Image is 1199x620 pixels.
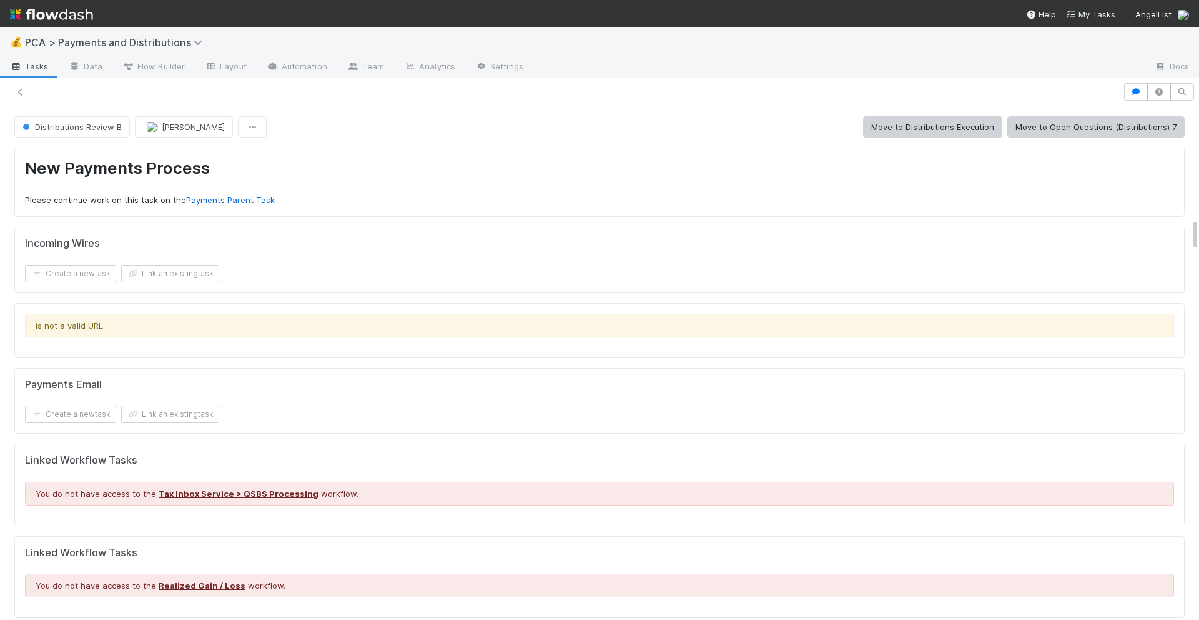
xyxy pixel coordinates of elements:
a: Tax Inbox Service > QSBS Processing [159,489,318,499]
h1: New Payments Process [25,158,1174,184]
div: You do not have access to the workflow. [25,482,1174,506]
h5: Linked Workflow Tasks [25,454,1174,467]
button: Move to Distributions Execution [863,116,1002,137]
div: You do not have access to the workflow. [25,574,1174,597]
button: Create a newtask [25,265,116,282]
button: Distributions Review B [14,116,130,137]
span: 💰 [10,37,22,47]
button: Create a newtask [25,406,116,423]
button: [PERSON_NAME] [135,116,233,137]
a: Data [59,57,112,77]
a: Realized Gain / Loss [159,581,245,591]
a: Settings [465,57,533,77]
p: Please continue work on this task on the [25,194,1174,207]
button: Link an existingtask [121,406,219,423]
span: Tasks [10,60,49,72]
span: PCA > Payments and Distributions [25,36,209,49]
img: logo-inverted-e16ddd16eac7371096b0.svg [10,4,93,25]
h5: Payments Email [25,379,102,391]
a: Payments Parent Task [186,195,275,205]
span: Flow Builder [122,60,185,72]
img: avatar_ad9da010-433a-4b4a-a484-836c288de5e1.png [1177,9,1189,21]
a: Team [337,57,394,77]
a: Analytics [394,57,465,77]
button: Link an existingtask [121,265,219,282]
div: is not a valid URL. [25,314,1174,337]
div: Help [1026,8,1056,21]
span: [PERSON_NAME] [162,122,225,132]
a: Automation [257,57,337,77]
span: Distributions Review B [20,122,122,132]
a: Layout [195,57,257,77]
a: Docs [1145,57,1199,77]
a: Flow Builder [112,57,195,77]
h5: Incoming Wires [25,237,100,250]
span: My Tasks [1066,9,1115,19]
button: Move to Open Questions (Distributions) 7 [1007,116,1185,137]
a: My Tasks [1066,8,1115,21]
img: avatar_a2d05fec-0a57-4266-8476-74cda3464b0e.png [146,121,158,133]
h5: Linked Workflow Tasks [25,547,1174,559]
span: AngelList [1135,9,1172,19]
